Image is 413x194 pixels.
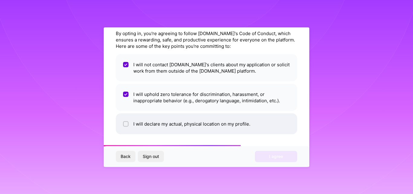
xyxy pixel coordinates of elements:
li: I will uphold zero tolerance for discrimination, harassment, or inappropriate behavior (e.g., der... [116,84,297,111]
li: I will declare my actual, physical location on my profile. [116,113,297,134]
div: By opting in, you're agreeing to follow [DOMAIN_NAME]'s Code of Conduct, which ensures a rewardin... [116,30,297,49]
span: Sign out [143,153,159,159]
button: Sign out [138,151,164,162]
span: Back [121,153,131,159]
li: I will not contact [DOMAIN_NAME]'s clients about my application or solicit work from them outside... [116,54,297,81]
button: Back [116,151,135,162]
